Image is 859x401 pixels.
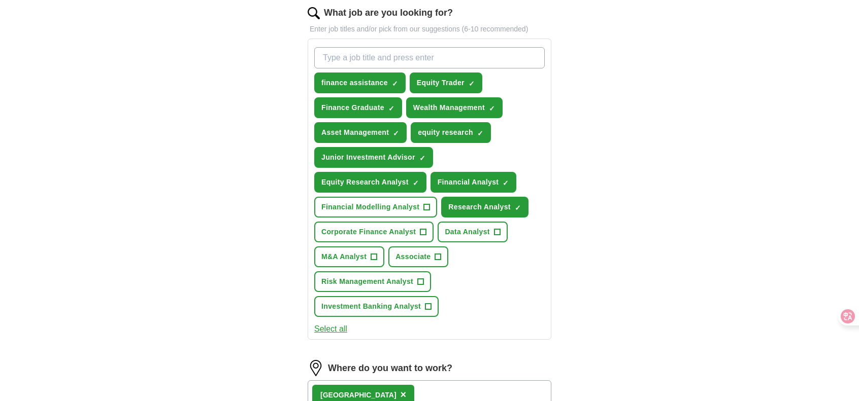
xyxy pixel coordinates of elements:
span: ✓ [489,104,495,113]
span: Equity Research Analyst [321,177,409,188]
span: Risk Management Analyst [321,276,413,287]
span: ✓ [515,204,521,212]
span: finance assistance [321,78,388,88]
span: M&A Analyst [321,251,367,262]
span: Financial Analyst [438,177,499,188]
button: Research Analyst✓ [441,197,528,217]
button: Financial Analyst✓ [431,172,517,193]
span: Equity Trader [417,78,465,88]
span: × [401,389,407,400]
span: Financial Modelling Analyst [321,202,419,212]
button: Select all [314,323,347,335]
button: Junior Investment Advisor✓ [314,147,433,168]
span: Investment Banking Analyst [321,301,421,312]
span: Associate [395,251,431,262]
button: Investment Banking Analyst [314,296,439,317]
span: ✓ [469,80,475,88]
span: ✓ [413,179,419,187]
button: Data Analyst [438,222,508,242]
button: Corporate Finance Analyst [314,222,434,242]
span: Data Analyst [445,227,490,237]
div: [GEOGRAPHIC_DATA] [320,390,397,400]
img: search.png [308,7,320,19]
img: location.png [308,360,324,376]
span: equity research [418,127,473,138]
span: Finance Graduate [321,102,384,113]
button: Asset Management✓ [314,122,407,143]
button: Finance Graduate✓ [314,97,402,118]
span: Research Analyst [448,202,511,212]
label: Where do you want to work? [328,361,452,375]
span: ✓ [393,129,399,137]
span: Junior Investment Advisor [321,152,415,163]
button: Risk Management Analyst [314,271,431,292]
span: Corporate Finance Analyst [321,227,416,237]
button: M&A Analyst [314,246,384,267]
button: Wealth Management✓ [406,97,503,118]
span: ✓ [419,154,425,162]
label: What job are you looking for? [324,6,453,20]
button: equity research✓ [411,122,491,143]
button: Financial Modelling Analyst [314,197,437,217]
p: Enter job titles and/or pick from our suggestions (6-10 recommended) [308,24,551,34]
span: ✓ [477,129,483,137]
button: Equity Research Analyst✓ [314,172,426,193]
span: ✓ [503,179,509,187]
button: Equity Trader✓ [410,72,482,93]
button: Associate [388,246,448,267]
button: finance assistance✓ [314,72,406,93]
span: ✓ [388,104,394,113]
input: Type a job title and press enter [314,47,545,68]
span: Wealth Management [413,102,485,113]
span: Asset Management [321,127,389,138]
span: ✓ [392,80,398,88]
